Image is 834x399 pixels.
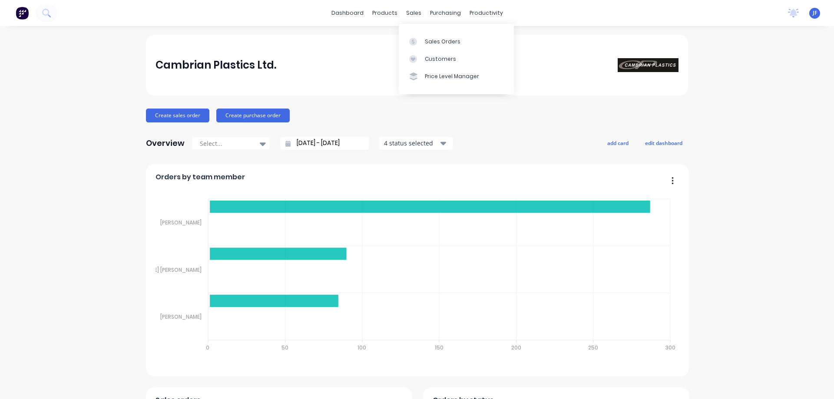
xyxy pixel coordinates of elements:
tspan: [PERSON_NAME] [PERSON_NAME] [118,266,202,273]
tspan: 100 [357,344,366,351]
button: Create sales order [146,109,209,122]
tspan: 0 [206,344,209,351]
button: edit dashboard [639,137,688,148]
span: JF [813,9,817,17]
tspan: 50 [281,344,288,351]
a: dashboard [327,7,368,20]
div: Overview [146,135,185,152]
button: add card [602,137,634,148]
a: Price Level Manager [399,68,514,85]
div: productivity [465,7,507,20]
a: Sales Orders [399,33,514,50]
div: Customers [425,55,456,63]
tspan: 300 [665,344,675,351]
div: purchasing [426,7,465,20]
img: Factory [16,7,29,20]
tspan: 250 [588,344,598,351]
span: Orders by team member [156,172,245,182]
tspan: 150 [434,344,443,351]
div: Sales Orders [425,38,460,46]
div: 4 status selected [384,138,439,148]
a: Customers [399,50,514,68]
div: Cambrian Plastics Ltd. [156,56,276,74]
button: 4 status selected [379,137,453,150]
div: products [368,7,402,20]
img: Cambrian Plastics Ltd. [618,58,678,72]
tspan: [PERSON_NAME] [160,219,202,226]
tspan: [PERSON_NAME] [160,313,202,320]
tspan: 200 [511,344,521,351]
button: Create purchase order [216,109,290,122]
div: sales [402,7,426,20]
div: Price Level Manager [425,73,479,80]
